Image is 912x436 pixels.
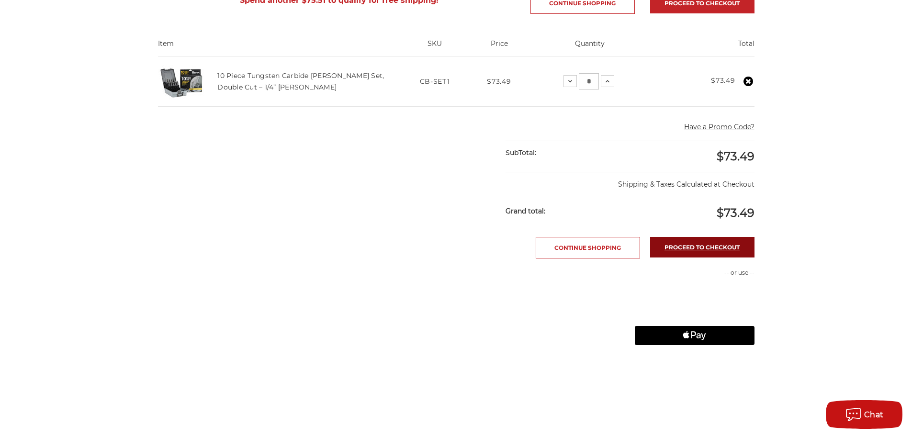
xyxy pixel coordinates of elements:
div: SubTotal: [506,141,630,165]
a: Continue Shopping [536,237,640,258]
button: Chat [826,400,902,429]
strong: Grand total: [506,207,545,215]
th: SKU [399,39,471,56]
span: Chat [864,410,884,419]
a: Proceed to checkout [650,237,754,257]
p: -- or use -- [635,268,754,277]
span: CB-SET1 [420,77,450,86]
strong: $73.49 [711,76,735,85]
th: Item [158,39,399,56]
th: Total [652,39,754,56]
span: $73.49 [717,206,754,220]
span: $73.49 [717,149,754,163]
input: 10 Piece Tungsten Carbide Burr Set, Double Cut – 1/4” Shank Quantity: [579,73,599,89]
th: Price [471,39,528,56]
span: $73.49 [487,77,511,86]
button: Have a Promo Code? [684,122,754,132]
th: Quantity [528,39,652,56]
iframe: PayPal-paypal [635,287,754,306]
a: 10 Piece Tungsten Carbide [PERSON_NAME] Set, Double Cut – 1/4” [PERSON_NAME] [217,71,384,91]
p: Shipping & Taxes Calculated at Checkout [506,172,754,190]
img: BHA Carbide Burr 10 Piece Set, Double Cut with 1/4" Shanks [158,57,206,105]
